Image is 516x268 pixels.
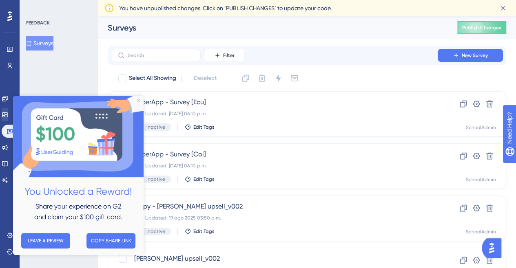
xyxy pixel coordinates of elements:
[438,49,503,62] button: New Survey
[457,21,506,34] button: Publish Changes
[108,22,437,33] div: Surveys
[134,163,414,169] div: Last Updated: [DATE] 06:10 p.m.
[134,202,414,211] span: Copy - [PERSON_NAME] upsell_v002
[128,53,194,58] input: Search
[26,36,53,51] button: Surveys
[8,137,57,153] button: LEAVE A REVIEW
[223,52,235,59] span: Filter
[146,124,165,130] span: Inactive
[184,176,215,182] button: Edit Tags
[22,107,108,114] span: Share your experience on G2
[204,49,245,62] button: Filter
[193,124,215,130] span: Edit Tags
[184,228,215,235] button: Edit Tags
[146,228,165,235] span: Inactive
[194,73,217,83] span: Deselect
[186,71,224,86] button: Deselect
[193,228,215,235] span: Edit Tags
[19,2,51,12] span: Need Help?
[466,124,496,131] div: SchoolAdmin
[7,88,124,104] h2: You Unlocked a Reward!
[193,176,215,182] span: Edit Tags
[119,3,332,13] span: You have unpublished changes. Click on ‘PUBLISH CHANGES’ to update your code.
[134,97,414,107] span: SuperApp - Survey [Ecu]
[134,149,414,159] span: SuperApp - Survey [Col]
[462,52,488,59] span: New Survey
[134,110,414,117] div: Last Updated: [DATE] 06:10 p.m.
[482,236,506,260] iframe: UserGuiding AI Assistant Launcher
[26,20,50,26] div: FEEDBACK
[134,215,414,221] div: Last Updated: 19 ago 2025 03:50 p.m.
[134,254,414,264] span: [PERSON_NAME] upsell_v002
[21,117,109,125] span: and claim your $100 gift card.
[124,3,127,7] div: Close Preview
[146,176,165,182] span: Inactive
[466,176,496,183] div: SchoolAdmin
[129,73,176,83] span: Select All Showing
[184,124,215,130] button: Edit Tags
[73,137,122,153] button: COPY SHARE LINK
[466,228,496,235] div: SchoolAdmin
[462,24,501,31] span: Publish Changes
